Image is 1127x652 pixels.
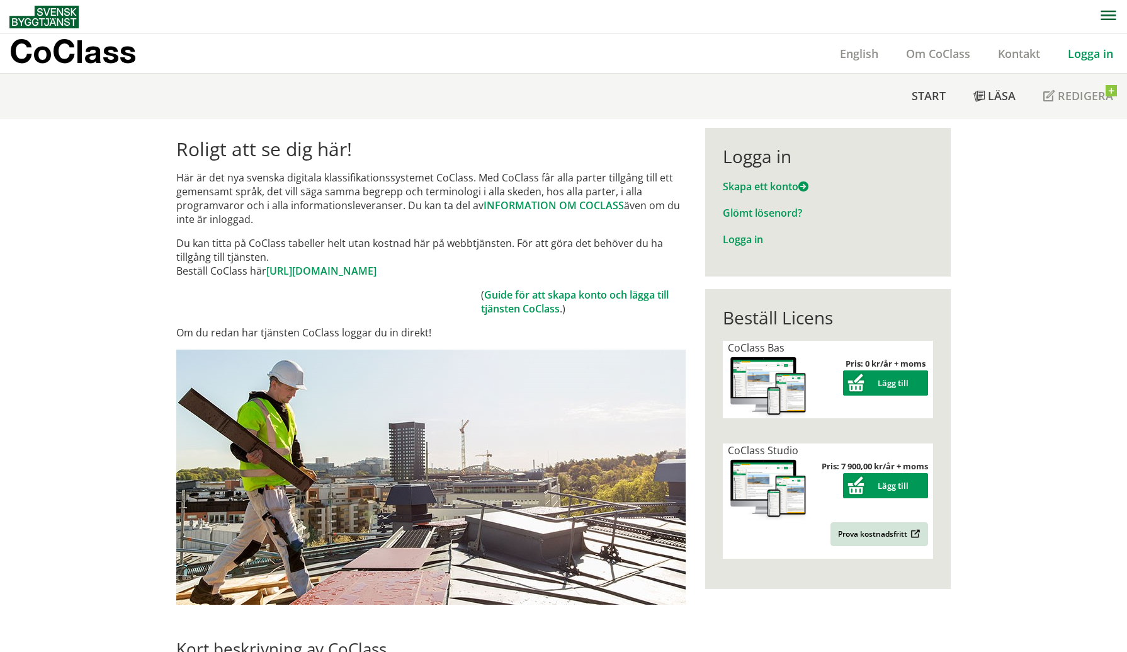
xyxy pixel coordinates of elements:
button: Lägg till [843,370,928,396]
a: INFORMATION OM COCLASS [484,198,624,212]
div: Logga in [723,146,932,167]
strong: Pris: 7 900,00 kr/år + moms [822,460,928,472]
img: Outbound.png [909,529,920,539]
img: coclass-license.jpg [728,355,808,418]
span: CoClass Bas [728,341,784,355]
a: Logga in [723,232,763,246]
a: Prova kostnadsfritt [830,522,928,546]
p: CoClass [9,44,136,59]
td: ( .) [481,288,686,316]
a: English [826,46,892,61]
span: CoClass Studio [728,443,798,457]
img: coclass-license.jpg [728,457,808,521]
a: Logga in [1054,46,1127,61]
img: login.jpg [176,350,686,605]
button: Lägg till [843,473,928,498]
a: Glömt lösenord? [723,206,802,220]
a: Start [898,74,960,118]
a: Om CoClass [892,46,984,61]
a: [URL][DOMAIN_NAME] [266,264,377,278]
h1: Roligt att se dig här! [176,138,686,161]
a: Lägg till [843,480,928,491]
a: Skapa ett konto [723,180,808,193]
a: Läsa [960,74,1029,118]
p: Du kan titta på CoClass tabeller helt utan kostnad här på webbtjänsten. För att göra det behöver ... [176,236,686,278]
a: Guide för att skapa konto och lägga till tjänsten CoClass [481,288,669,316]
div: Beställ Licens [723,307,932,328]
a: Kontakt [984,46,1054,61]
span: Läsa [988,88,1016,103]
p: Om du redan har tjänsten CoClass loggar du in direkt! [176,326,686,340]
strong: Pris: 0 kr/år + moms [846,358,926,369]
a: Lägg till [843,377,928,389]
img: Svensk Byggtjänst [9,6,79,28]
a: CoClass [9,34,163,73]
span: Start [912,88,946,103]
p: Här är det nya svenska digitala klassifikationssystemet CoClass. Med CoClass får alla parter till... [176,171,686,226]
